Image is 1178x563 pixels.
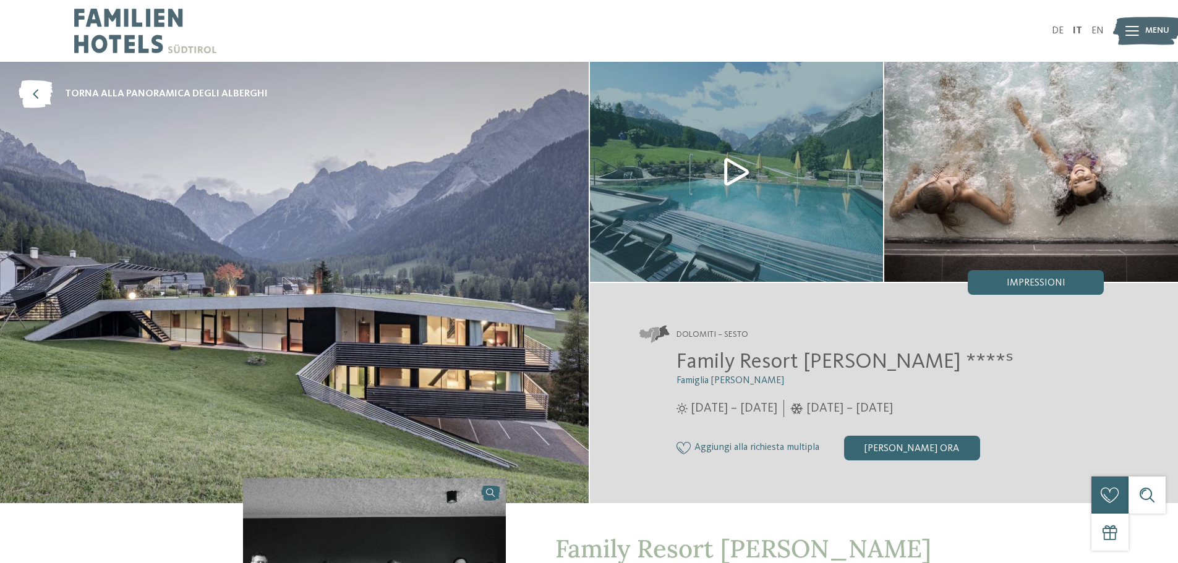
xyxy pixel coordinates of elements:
[676,403,688,414] i: Orari d'apertura estate
[884,62,1178,282] img: Il nostro family hotel a Sesto, il vostro rifugio sulle Dolomiti.
[65,87,268,101] span: torna alla panoramica degli alberghi
[694,442,819,454] span: Aggiungi alla richiesta multipla
[590,62,884,282] img: Il nostro family hotel a Sesto, il vostro rifugio sulle Dolomiti.
[19,80,268,108] a: torna alla panoramica degli alberghi
[1145,25,1169,37] span: Menu
[676,329,748,341] span: Dolomiti – Sesto
[1091,26,1104,36] a: EN
[790,403,803,414] i: Orari d'apertura inverno
[844,436,980,460] div: [PERSON_NAME] ora
[676,351,1014,373] span: Family Resort [PERSON_NAME] ****ˢ
[1073,26,1082,36] a: IT
[1007,278,1065,288] span: Impressioni
[806,400,893,417] span: [DATE] – [DATE]
[676,376,784,386] span: Famiglia [PERSON_NAME]
[691,400,777,417] span: [DATE] – [DATE]
[1052,26,1064,36] a: DE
